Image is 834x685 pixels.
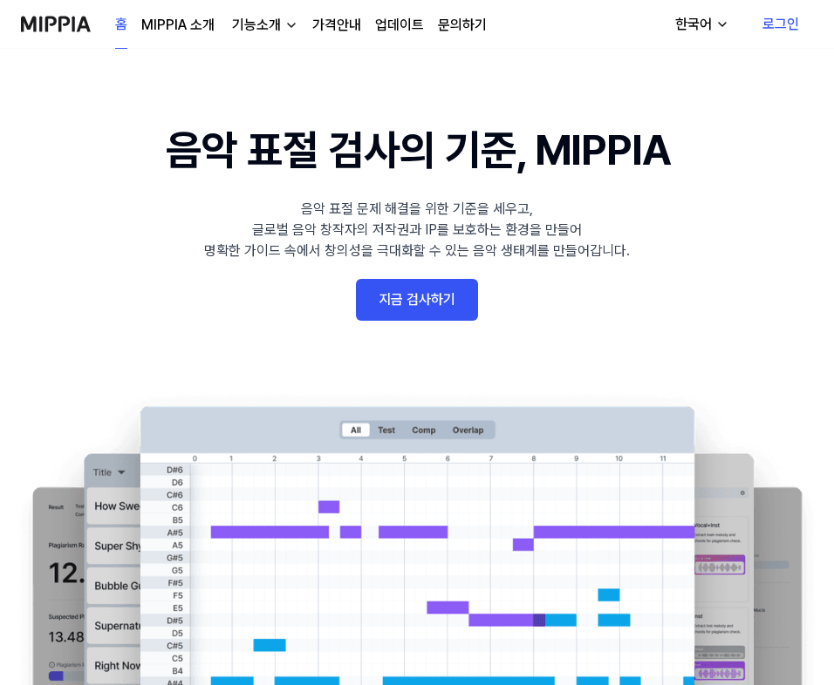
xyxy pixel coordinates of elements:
[672,14,715,35] div: 한국어
[166,119,669,181] h1: 음악 표절 검사의 기준, MIPPIA
[115,1,127,49] a: 홈
[229,15,284,36] div: 기능소개
[661,7,740,42] button: 한국어
[229,15,298,36] button: 기능소개
[312,15,361,36] a: 가격안내
[204,199,630,261] div: 음악 표절 문제 해결을 위한 기준을 세우고, 글로벌 음악 창작자의 저작권과 IP를 보호하는 환경을 만들어 명확한 가이드 속에서 창의성을 극대화할 수 있는 음악 생태계를 만들어...
[356,279,478,321] a: 지금 검사하기
[141,15,215,36] a: MIPPIA 소개
[438,15,487,36] a: 문의하기
[375,15,424,36] a: 업데이트
[284,18,298,32] img: down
